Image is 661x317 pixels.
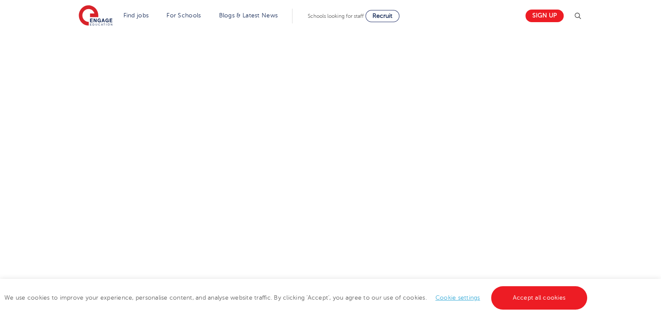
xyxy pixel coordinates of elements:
a: For Schools [166,12,201,19]
a: Blogs & Latest News [219,12,278,19]
span: We use cookies to improve your experience, personalise content, and analyse website traffic. By c... [4,294,589,301]
a: Recruit [365,10,399,22]
span: Schools looking for staff [308,13,364,19]
a: Cookie settings [435,294,480,301]
a: Find jobs [123,12,149,19]
img: Engage Education [79,5,113,27]
span: Recruit [372,13,392,19]
a: Accept all cookies [491,286,588,310]
a: Sign up [525,10,564,22]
